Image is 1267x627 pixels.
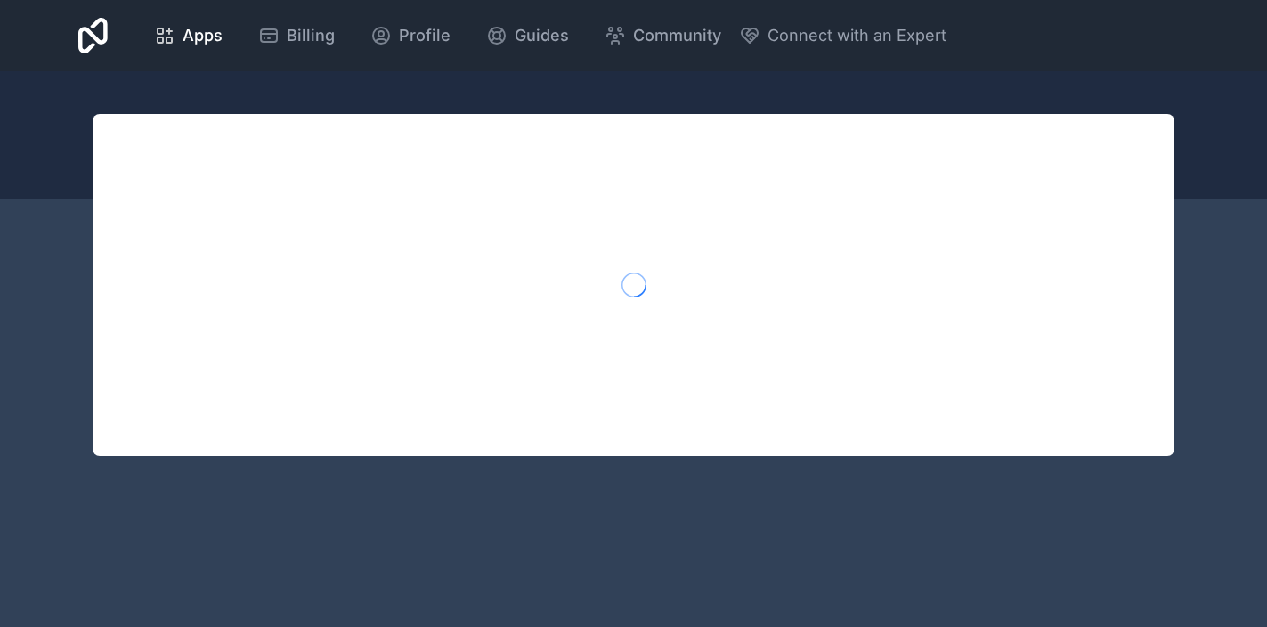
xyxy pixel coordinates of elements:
[140,16,237,55] a: Apps
[356,16,465,55] a: Profile
[399,23,451,48] span: Profile
[739,23,946,48] button: Connect with an Expert
[472,16,583,55] a: Guides
[287,23,335,48] span: Billing
[633,23,721,48] span: Community
[183,23,223,48] span: Apps
[768,23,946,48] span: Connect with an Expert
[515,23,569,48] span: Guides
[244,16,349,55] a: Billing
[590,16,735,55] a: Community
